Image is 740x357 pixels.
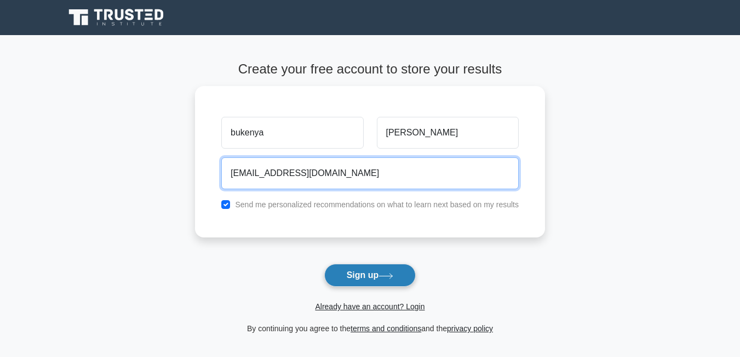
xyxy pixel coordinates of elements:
[195,61,545,77] h4: Create your free account to store your results
[221,157,519,189] input: Email
[188,322,552,335] div: By continuing you agree to the and the
[315,302,425,311] a: Already have an account? Login
[351,324,421,333] a: terms and conditions
[324,264,416,287] button: Sign up
[447,324,493,333] a: privacy policy
[235,200,519,209] label: Send me personalized recommendations on what to learn next based on my results
[221,117,363,149] input: First name
[377,117,519,149] input: Last name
